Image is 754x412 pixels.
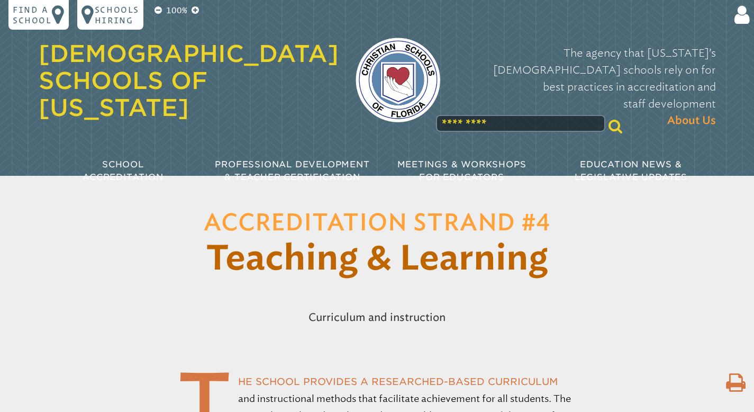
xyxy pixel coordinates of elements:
img: csf-logo-web-colors.png [356,38,440,122]
span: Accreditation Strand #4 [204,212,550,235]
span: Teaching & Learning [206,243,548,276]
a: [DEMOGRAPHIC_DATA] Schools of [US_STATE] [39,40,339,121]
p: 100% [164,4,189,17]
span: School Accreditation [83,159,163,182]
span: Education News & Legislative Updates [575,159,687,182]
span: About Us [667,112,716,129]
span: Professional Development & Teacher Certification [215,159,369,182]
p: Curriculum and instruction [155,304,599,330]
p: Schools Hiring [95,4,139,25]
p: The agency that [US_STATE]’s [DEMOGRAPHIC_DATA] schools rely on for best practices in accreditati... [457,44,716,129]
p: Find a school [13,4,52,25]
span: Meetings & Workshops for Educators [397,159,526,182]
